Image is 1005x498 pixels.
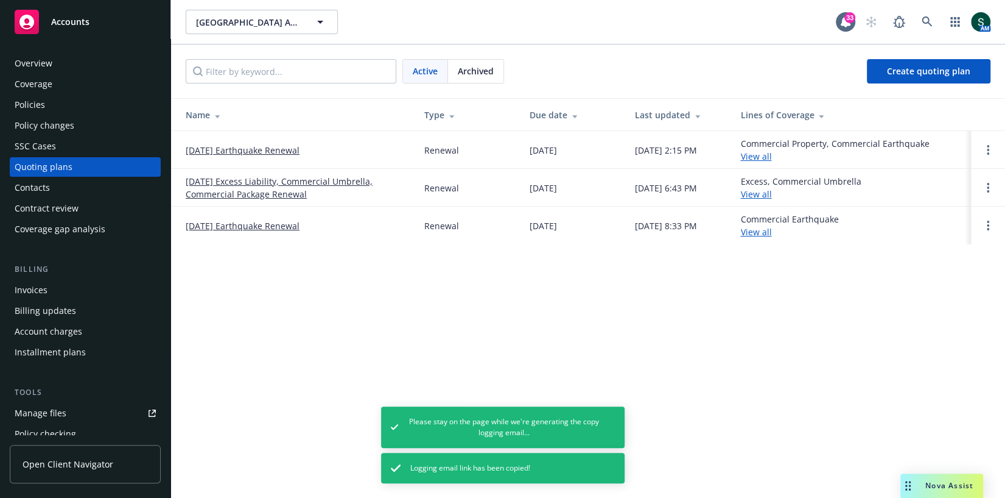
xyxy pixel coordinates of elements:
a: Start snowing [859,10,883,34]
div: Billing [10,263,161,276]
a: Billing updates [10,301,161,321]
a: Report a Bug [887,10,911,34]
div: Lines of Coverage [740,108,961,121]
a: Open options [981,180,995,195]
div: Contract review [15,199,79,218]
div: Due date [530,108,615,121]
span: Archived [458,65,494,77]
span: Accounts [51,17,89,27]
div: [DATE] 2:15 PM [635,144,697,157]
a: Quoting plans [10,157,161,177]
a: Coverage gap analysis [10,219,161,239]
a: Installment plans [10,343,161,362]
div: Coverage [15,74,52,94]
span: Create quoting plan [887,65,970,77]
a: View all [740,151,771,162]
span: [GEOGRAPHIC_DATA] Apartments, a Limited Partnership [196,16,301,29]
a: Contract review [10,199,161,218]
a: Contacts [10,178,161,197]
div: Overview [15,54,52,73]
a: Overview [10,54,161,73]
div: Contacts [15,178,50,197]
div: Account charges [15,322,82,341]
input: Filter by keyword... [186,59,396,84]
div: Renewal [424,182,459,194]
a: Policy checking [10,424,161,444]
div: Policy changes [15,116,74,135]
div: Commercial Earthquake [740,213,838,238]
div: Policy checking [15,424,76,444]
a: Search [915,10,939,34]
div: Manage files [15,404,66,423]
div: Commercial Property, Commercial Earthquake [740,137,929,163]
div: Tools [10,386,161,399]
div: Excess, Commercial Umbrella [740,175,861,201]
a: View all [740,226,771,238]
div: Policies [15,95,45,115]
span: Open Client Navigator [23,458,113,471]
div: Type [424,108,510,121]
div: [DATE] 6:43 PM [635,182,697,194]
span: Logging email link has been copied! [410,463,530,474]
a: Policy changes [10,116,161,135]
a: [DATE] Earthquake Renewal [186,219,299,232]
a: Manage files [10,404,161,423]
div: [DATE] [530,144,557,157]
div: Invoices [15,280,47,300]
span: Active [413,65,438,77]
a: Account charges [10,322,161,341]
div: Coverage gap analysis [15,219,105,239]
a: Coverage [10,74,161,94]
div: Last updated [635,108,721,121]
div: Installment plans [15,343,86,362]
a: View all [740,188,771,200]
div: [DATE] [530,219,557,232]
a: Invoices [10,280,161,300]
a: Accounts [10,5,161,39]
div: SSC Cases [15,137,56,156]
a: Open options [981,218,995,233]
span: Please stay on the page while we're generating the copy logging email... [408,416,600,438]
a: [DATE] Earthquake Renewal [186,144,299,157]
a: Create quoting plan [867,59,990,84]
div: Billing updates [15,301,76,321]
a: [DATE] Excess Liability, Commercial Umbrella, Commercial Package Renewal [186,175,405,201]
img: photo [971,12,990,32]
a: SSC Cases [10,137,161,156]
button: [GEOGRAPHIC_DATA] Apartments, a Limited Partnership [186,10,338,34]
div: [DATE] [530,182,557,194]
div: Renewal [424,144,459,157]
span: Nova Assist [925,480,973,491]
div: [DATE] 8:33 PM [635,219,697,232]
div: 33 [844,12,855,23]
a: Open options [981,143,995,157]
div: Name [186,108,405,121]
div: Renewal [424,219,459,232]
a: Switch app [943,10,967,34]
div: Quoting plans [15,157,72,177]
button: Nova Assist [900,474,983,498]
a: Policies [10,95,161,115]
div: Drag to move [900,474,916,498]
